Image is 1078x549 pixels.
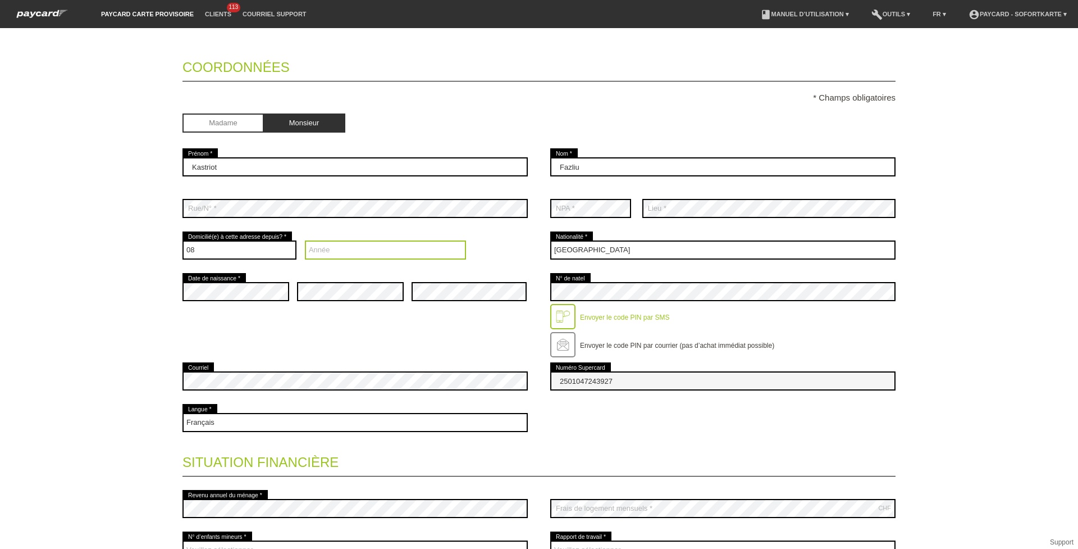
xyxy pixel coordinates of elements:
a: paycard Sofortkarte [11,13,73,21]
img: paycard Sofortkarte [11,8,73,20]
p: * Champs obligatoires [182,93,896,102]
i: account_circle [969,9,980,20]
a: account_circlepaycard - Sofortkarte ▾ [963,11,1072,17]
span: 113 [227,3,240,12]
legend: Coordonnées [182,48,896,81]
i: book [760,9,771,20]
label: Envoyer le code PIN par courrier (pas d’achat immédiat possible) [580,342,774,350]
a: FR ▾ [927,11,952,17]
a: bookManuel d’utilisation ▾ [755,11,855,17]
a: buildOutils ▾ [866,11,916,17]
div: CHF [878,505,891,511]
a: paycard carte provisoire [95,11,199,17]
a: Clients [199,11,237,17]
i: build [871,9,883,20]
a: Courriel Support [237,11,312,17]
legend: Situation financière [182,443,896,477]
label: Envoyer le code PIN par SMS [580,314,669,321]
a: Support [1050,538,1074,546]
